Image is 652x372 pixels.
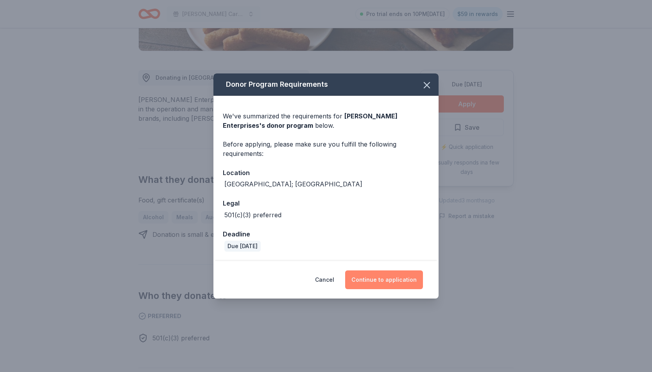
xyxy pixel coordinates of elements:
div: Deadline [223,229,429,239]
div: [GEOGRAPHIC_DATA]; [GEOGRAPHIC_DATA] [224,179,362,189]
div: Legal [223,198,429,208]
div: We've summarized the requirements for below. [223,111,429,130]
button: Cancel [315,270,334,289]
button: Continue to application [345,270,423,289]
div: 501(c)(3) preferred [224,210,281,220]
div: Location [223,168,429,178]
div: Due [DATE] [224,241,261,252]
div: Before applying, please make sure you fulfill the following requirements: [223,139,429,158]
div: Donor Program Requirements [213,73,439,96]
